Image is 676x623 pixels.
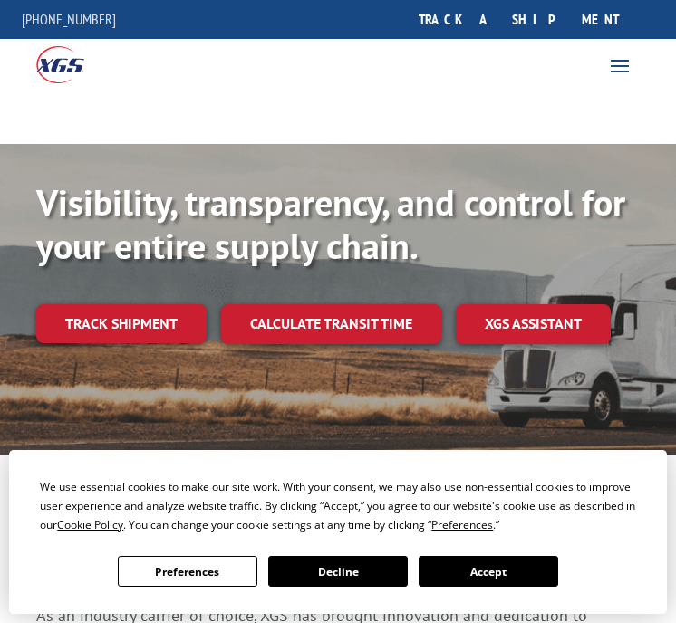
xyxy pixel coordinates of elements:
div: We use essential cookies to make our site work. With your consent, we may also use non-essential ... [40,477,635,534]
b: Visibility, transparency, and control for your entire supply chain. [36,178,625,269]
a: XGS ASSISTANT [456,304,611,343]
a: Calculate transit time [221,304,441,343]
div: Cookie Consent Prompt [9,450,667,614]
a: Track shipment [36,304,207,342]
span: Preferences [431,517,493,532]
a: [PHONE_NUMBER] [22,10,116,28]
span: Cookie Policy [57,517,123,532]
button: Decline [268,556,408,587]
button: Preferences [118,556,257,587]
button: Accept [419,556,558,587]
